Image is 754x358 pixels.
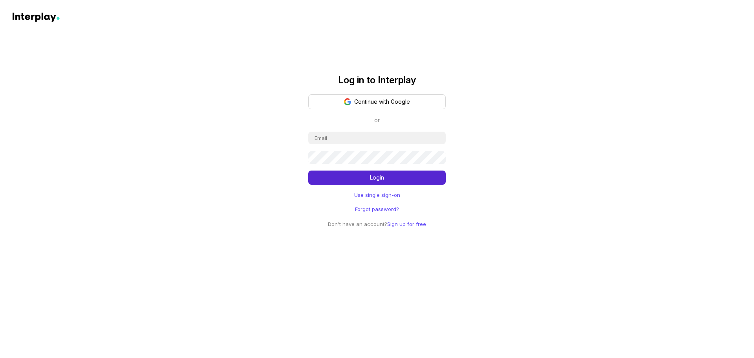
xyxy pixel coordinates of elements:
[354,191,400,199] a: Use single sign-on
[308,75,446,85] p: Log in to Interplay
[355,205,399,213] a: Forgot password?
[374,116,380,125] p: or
[308,132,446,144] input: Email
[387,221,426,227] a: Sign up for free
[328,219,426,229] p: Don't have an account?
[308,171,446,185] button: Login
[308,94,446,109] button: Continue with Google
